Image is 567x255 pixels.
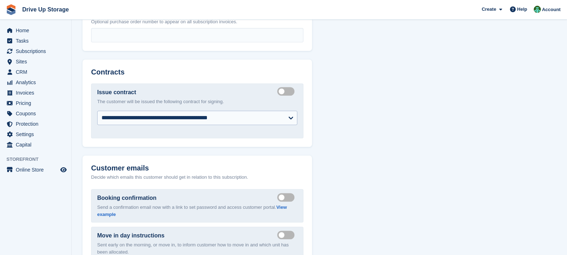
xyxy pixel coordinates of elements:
[16,119,59,129] span: Protection
[16,129,59,139] span: Settings
[59,165,68,174] a: Preview store
[6,4,16,15] img: stora-icon-8386f47178a22dfd0bd8f6a31ec36ba5ce8667c1dd55bd0f319d3a0aa187defe.svg
[4,25,68,35] a: menu
[4,129,68,139] a: menu
[4,88,68,98] a: menu
[534,6,541,13] img: Camille
[482,6,496,13] span: Create
[277,91,297,92] label: Create integrated contract
[91,164,303,172] h2: Customer emails
[4,57,68,67] a: menu
[4,67,68,77] a: menu
[97,204,297,218] p: Send a confirmation email now with a link to set password and access customer portal.
[97,88,136,97] label: Issue contract
[91,68,303,76] h2: Contracts
[542,6,561,13] span: Account
[16,140,59,150] span: Capital
[19,4,72,15] a: Drive Up Storage
[97,205,287,217] a: View example
[16,88,59,98] span: Invoices
[97,98,297,105] p: The customer will be issued the following contract for signing.
[16,165,59,175] span: Online Store
[4,77,68,87] a: menu
[6,156,71,163] span: Storefront
[16,36,59,46] span: Tasks
[91,174,303,181] p: Decide which emails this customer should get in relation to this subscription.
[4,46,68,56] a: menu
[4,36,68,46] a: menu
[16,25,59,35] span: Home
[4,165,68,175] a: menu
[16,77,59,87] span: Analytics
[277,197,297,198] label: Send booking confirmation email
[97,194,156,202] label: Booking confirmation
[4,119,68,129] a: menu
[4,109,68,119] a: menu
[16,67,59,77] span: CRM
[277,234,297,235] label: Send move in day email
[4,140,68,150] a: menu
[91,18,303,25] p: Optional purchase order number to appear on all subscription invoices.
[16,109,59,119] span: Coupons
[16,46,59,56] span: Subscriptions
[517,6,527,13] span: Help
[97,231,165,240] label: Move in day instructions
[16,98,59,108] span: Pricing
[16,57,59,67] span: Sites
[4,98,68,108] a: menu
